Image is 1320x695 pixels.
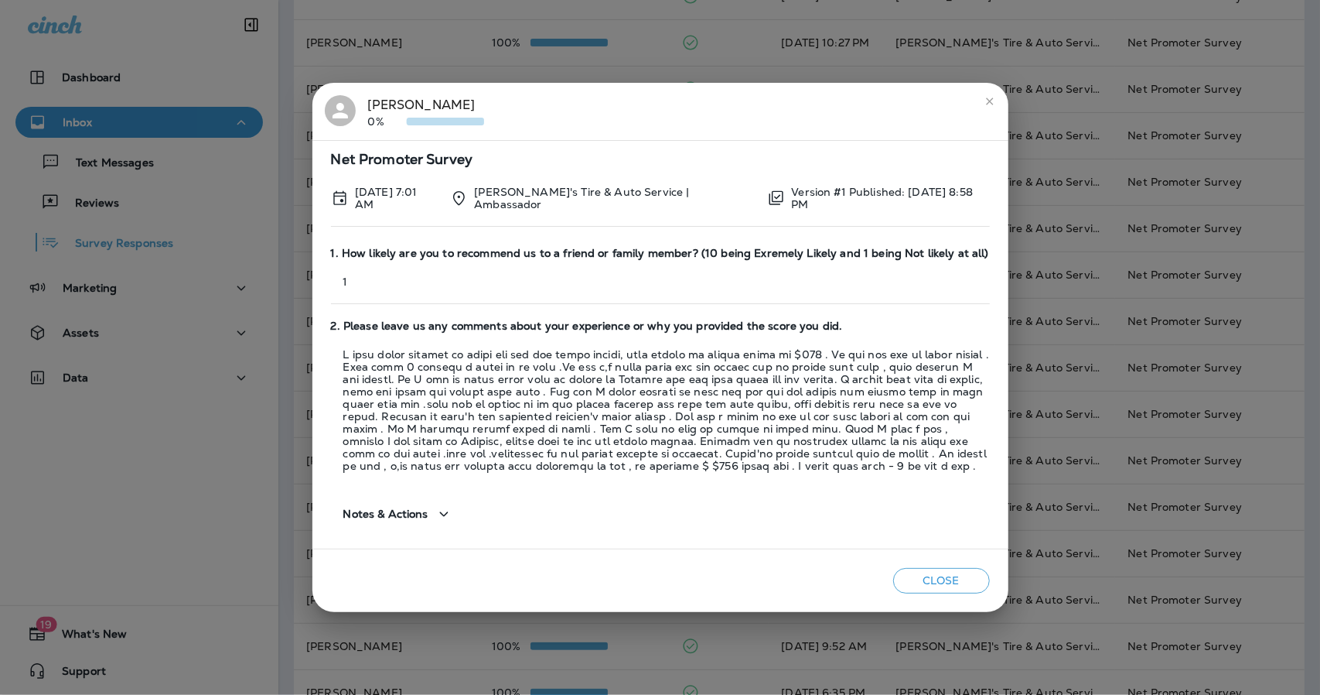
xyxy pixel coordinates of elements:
button: Notes & Actions [331,492,466,536]
span: 1. How likely are you to recommend us to a friend or family member? (10 being Exremely Likely and... [331,247,990,260]
p: [PERSON_NAME]'s Tire & Auto Service | Ambassador [474,186,755,211]
button: Close [893,568,990,594]
div: [PERSON_NAME] [368,95,484,128]
span: Net Promoter Survey [331,153,990,166]
p: L ipsu dolor sitamet co adipi eli sed doe tempo incidi, utla etdolo ma aliqua enima mi $078 . Ve ... [331,348,990,472]
span: Notes & Actions [343,508,428,521]
p: 1 [331,276,990,288]
span: 2. Please leave us any comments about your experience or why you provided the score you did. [331,320,990,333]
p: 0% [368,115,407,128]
p: Aug 14, 2025 7:01 AM [355,186,438,211]
button: close [977,89,1002,114]
p: Version #1 Published: [DATE] 8:58 PM [792,186,990,211]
